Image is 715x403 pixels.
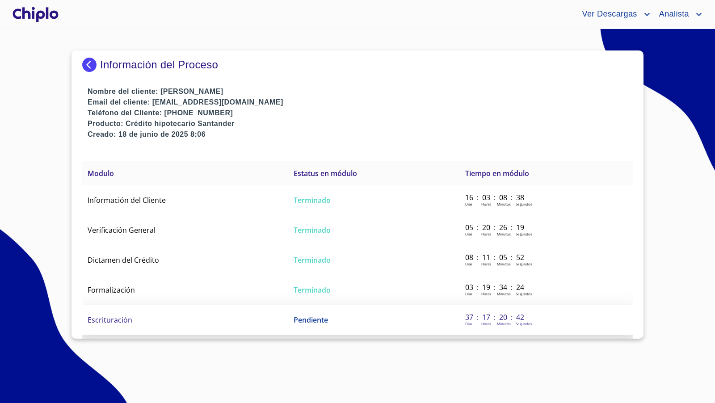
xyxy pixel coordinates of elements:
span: Estatus en módulo [294,168,357,178]
p: Segundos [516,321,532,326]
span: Terminado [294,255,331,265]
p: Dias [465,261,472,266]
p: 03 : 19 : 34 : 24 [465,282,526,292]
p: Minutos [497,261,511,266]
p: Información del Proceso [100,59,218,71]
span: Escrituración [88,315,132,325]
p: Horas [481,261,491,266]
p: Minutos [497,291,511,296]
button: account of current user [575,7,652,21]
p: 16 : 03 : 08 : 38 [465,193,526,202]
span: Formalización [88,285,135,295]
span: Dictamen del Crédito [88,255,159,265]
span: Modulo [88,168,114,178]
p: Dias [465,231,472,236]
p: Minutos [497,321,511,326]
p: Producto: Crédito hipotecario Santander [88,118,633,129]
p: Creado: 18 de junio de 2025 8:06 [88,129,633,140]
p: Dias [465,321,472,326]
span: Terminado [294,195,331,205]
p: Email del cliente: [EMAIL_ADDRESS][DOMAIN_NAME] [88,97,633,108]
p: Segundos [516,261,532,266]
span: Analista [652,7,694,21]
img: Docupass spot blue [82,58,100,72]
span: Información del Cliente [88,195,166,205]
p: Horas [481,231,491,236]
p: 37 : 17 : 20 : 42 [465,312,526,322]
p: Horas [481,321,491,326]
div: Información del Proceso [82,58,633,72]
p: 05 : 20 : 26 : 19 [465,222,526,232]
span: Ver Descargas [575,7,641,21]
p: Segundos [516,231,532,236]
p: Teléfono del Cliente: [PHONE_NUMBER] [88,108,633,118]
button: account of current user [652,7,704,21]
p: Horas [481,291,491,296]
span: Tiempo en módulo [465,168,529,178]
p: Nombre del cliente: [PERSON_NAME] [88,86,633,97]
span: Verificación General [88,225,156,235]
p: Segundos [516,291,532,296]
p: Dias [465,201,472,206]
span: Terminado [294,225,331,235]
p: Minutos [497,231,511,236]
span: Pendiente [294,315,328,325]
p: Dias [465,291,472,296]
p: Segundos [516,201,532,206]
p: 08 : 11 : 05 : 52 [465,252,526,262]
p: Horas [481,201,491,206]
p: Minutos [497,201,511,206]
span: Terminado [294,285,331,295]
